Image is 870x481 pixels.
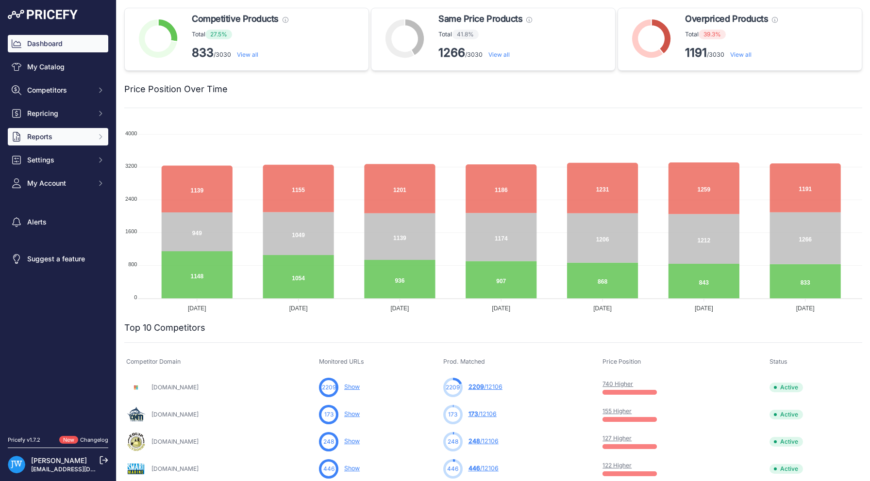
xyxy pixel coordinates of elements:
a: 122 Higher [602,462,632,469]
a: 127 Higher [602,434,632,442]
span: Repricing [27,109,91,118]
button: My Account [8,175,108,192]
p: /3030 [685,45,778,61]
nav: Sidebar [8,35,108,424]
button: Repricing [8,105,108,122]
span: 2209 [322,383,336,392]
a: [DOMAIN_NAME] [151,411,199,418]
a: View all [730,51,752,58]
span: 446 [447,465,458,473]
a: 740 Higher [602,380,633,387]
p: /3030 [192,45,288,61]
div: Pricefy v1.7.2 [8,436,40,444]
span: 173 [448,410,457,419]
span: Settings [27,155,91,165]
p: Total [685,30,778,39]
span: Status [770,358,787,365]
span: Monitored URLs [319,358,364,365]
button: Competitors [8,81,108,99]
a: [DOMAIN_NAME] [151,438,199,445]
span: Prod. Matched [443,358,485,365]
a: View all [488,51,510,58]
span: Active [770,437,803,447]
a: Show [344,410,360,417]
span: 248 [448,437,458,446]
a: My Catalog [8,58,108,76]
a: 446/12106 [468,465,499,472]
span: 446 [323,465,335,473]
tspan: [DATE] [593,305,612,312]
h2: Top 10 Competitors [124,321,205,335]
a: [EMAIL_ADDRESS][DOMAIN_NAME] [31,465,133,473]
p: Total [192,30,288,39]
tspan: [DATE] [695,305,713,312]
span: 41.8% [452,30,479,39]
img: Pricefy Logo [8,10,78,19]
span: 248 [323,437,334,446]
h2: Price Position Over Time [124,82,228,96]
tspan: 2400 [125,196,137,202]
tspan: [DATE] [492,305,510,312]
tspan: [DATE] [289,305,308,312]
a: 2209/12106 [468,383,502,390]
span: Competitor Domain [126,358,181,365]
tspan: 0 [134,294,137,300]
tspan: 800 [128,261,137,267]
span: Active [770,383,803,392]
a: 248/12106 [468,437,499,445]
tspan: [DATE] [188,305,206,312]
span: 2209 [468,383,484,390]
span: Reports [27,132,91,142]
a: [PERSON_NAME] [31,456,87,465]
a: 173/12106 [468,410,497,417]
strong: 833 [192,46,214,60]
span: Competitors [27,85,91,95]
span: 173 [324,410,334,419]
a: Dashboard [8,35,108,52]
p: Total [438,30,532,39]
tspan: 3200 [125,163,137,169]
tspan: [DATE] [796,305,815,312]
button: Settings [8,151,108,169]
span: Active [770,464,803,474]
p: /3030 [438,45,532,61]
a: Alerts [8,213,108,231]
span: New [59,436,78,444]
tspan: 4000 [125,130,137,136]
span: Same Price Products [438,12,522,26]
tspan: [DATE] [391,305,409,312]
a: Show [344,383,360,390]
span: 173 [468,410,478,417]
span: 446 [468,465,480,472]
tspan: 1600 [125,228,137,234]
button: Reports [8,128,108,145]
span: 27.5% [205,30,232,39]
strong: 1191 [685,46,707,60]
span: 248 [468,437,480,445]
a: Show [344,437,360,445]
a: [DOMAIN_NAME] [151,465,199,472]
a: 155 Higher [602,407,632,415]
span: Price Position [602,358,641,365]
span: Competitive Products [192,12,279,26]
span: 39.3% [699,30,726,39]
a: Suggest a feature [8,250,108,268]
span: 2209 [446,383,460,392]
strong: 1266 [438,46,465,60]
a: Changelog [80,436,108,443]
a: Show [344,465,360,472]
span: My Account [27,178,91,188]
a: [DOMAIN_NAME] [151,384,199,391]
a: View all [237,51,258,58]
span: Overpriced Products [685,12,768,26]
span: Active [770,410,803,419]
